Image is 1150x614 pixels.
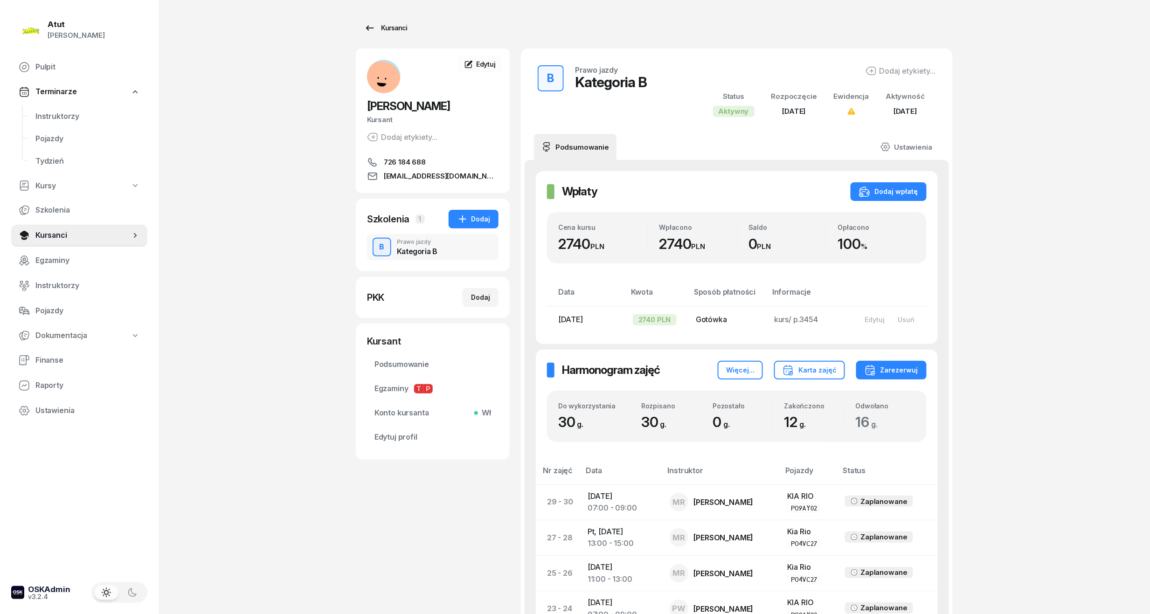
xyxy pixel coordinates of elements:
[774,361,845,379] button: Karta zajęć
[11,175,147,197] a: Kursy
[886,90,925,103] div: Aktywność
[748,223,826,231] div: Saldo
[713,106,755,117] div: Aktywny
[783,365,837,376] div: Karta zajęć
[851,182,927,201] button: Dodaj wpłatę
[457,56,502,73] a: Edytuj
[534,134,617,160] a: Podsumowanie
[374,383,491,395] span: Egzaminy
[787,526,830,538] div: Kia Rio
[834,90,869,103] div: Ewidencja
[723,420,730,429] small: g.
[11,275,147,297] a: Instruktorzy
[367,402,499,424] a: Konto kursantaWł
[35,180,56,192] span: Kursy
[476,60,496,68] span: Edytuj
[580,520,662,555] td: Pt, [DATE]
[547,286,625,306] th: Data
[367,171,499,182] a: [EMAIL_ADDRESS][DOMAIN_NAME]
[791,504,817,512] div: PO9AY02
[861,242,867,251] small: %
[538,65,564,91] button: B
[856,414,882,430] span: 16
[562,363,660,378] h2: Harmonogram zajęć
[696,314,759,326] div: Gotówka
[11,586,24,599] img: logo-xs-dark@2x.png
[873,134,940,160] a: Ustawienia
[713,402,772,410] div: Pozostało
[35,86,76,98] span: Terminarze
[35,204,140,216] span: Szkolenia
[374,431,491,443] span: Edytuj profil
[35,405,140,417] span: Ustawienia
[11,224,147,247] a: Kursanci
[659,223,737,231] div: Wpłacono
[861,531,908,543] div: Zaplanowane
[771,90,817,103] div: Rozpoczęcie
[48,29,105,41] div: [PERSON_NAME]
[791,539,817,547] div: PO4VC27
[838,223,916,231] div: Opłacono
[641,402,701,410] div: Rozpisano
[866,65,936,76] button: Dodaj etykiety...
[562,184,597,199] h2: Wpłaty
[588,538,655,550] div: 13:00 - 15:00
[861,566,908,579] div: Zaplanowane
[11,249,147,272] a: Egzaminy
[11,199,147,221] a: Szkolenia
[416,214,425,224] span: 1
[35,379,140,392] span: Raporty
[767,286,851,306] th: Informacje
[580,484,662,520] td: [DATE]
[898,316,915,324] div: Usuń
[838,235,916,253] div: 100
[423,384,433,393] span: P
[859,312,892,327] button: Edytuj
[367,213,410,226] div: Szkolenia
[356,19,416,37] a: Kursanci
[457,214,490,225] div: Dodaj
[384,171,499,182] span: [EMAIL_ADDRESS][DOMAIN_NAME]
[35,155,140,167] span: Tydzień
[713,90,755,103] div: Status
[35,305,140,317] span: Pojazdy
[784,414,811,430] span: 12
[414,384,423,393] span: T
[558,223,648,231] div: Cena kursu
[672,605,686,613] span: PW
[536,464,580,484] th: Nr zajęć
[861,496,908,508] div: Zaplanowane
[478,407,491,419] span: Wł
[871,420,878,429] small: g.
[536,484,580,520] td: 29 - 30
[536,520,580,555] td: 27 - 28
[590,242,604,251] small: PLN
[35,61,140,73] span: Pulpit
[11,56,147,78] a: Pulpit
[471,292,490,303] div: Dodaj
[35,229,131,241] span: Kursanci
[35,280,140,292] span: Instruktorzy
[11,81,147,103] a: Terminarze
[575,74,647,90] div: Kategoria B
[35,330,87,342] span: Dokumentacja
[791,575,817,583] div: PO4VC27
[865,365,918,376] div: Zarezerwuj
[726,365,755,376] div: Więcej...
[28,586,70,593] div: OSKAdmin
[558,235,648,253] div: 2740
[580,464,662,484] th: Data
[367,378,499,400] a: EgzaminyTP
[558,414,588,430] span: 30
[718,361,763,379] button: Więcej...
[886,105,925,117] div: [DATE]
[48,21,105,28] div: Atut
[367,131,437,143] button: Dodaj etykiety...
[625,286,688,306] th: Kwota
[865,316,885,324] div: Edytuj
[558,315,583,324] span: [DATE]
[397,239,437,245] div: Prawo jazdy
[774,315,818,324] span: kurs/ p.3454
[856,402,915,410] div: Odwołano
[859,186,918,197] div: Dodaj wpłatę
